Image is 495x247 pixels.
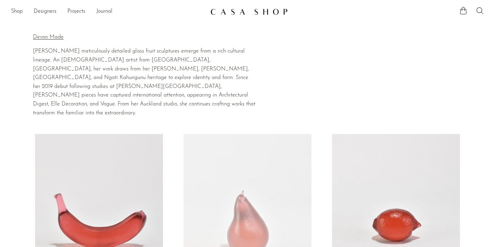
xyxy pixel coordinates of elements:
[33,33,256,42] p: Devon Made
[33,47,256,117] p: [PERSON_NAME] meticulously detailed glass fruit sculptures emerge from a rich cultural lineage. A...
[11,6,205,18] nav: Desktop navigation
[11,6,205,18] ul: NEW HEADER MENU
[67,7,85,16] a: Projects
[34,7,56,16] a: Designers
[96,7,112,16] a: Journal
[11,7,23,16] a: Shop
